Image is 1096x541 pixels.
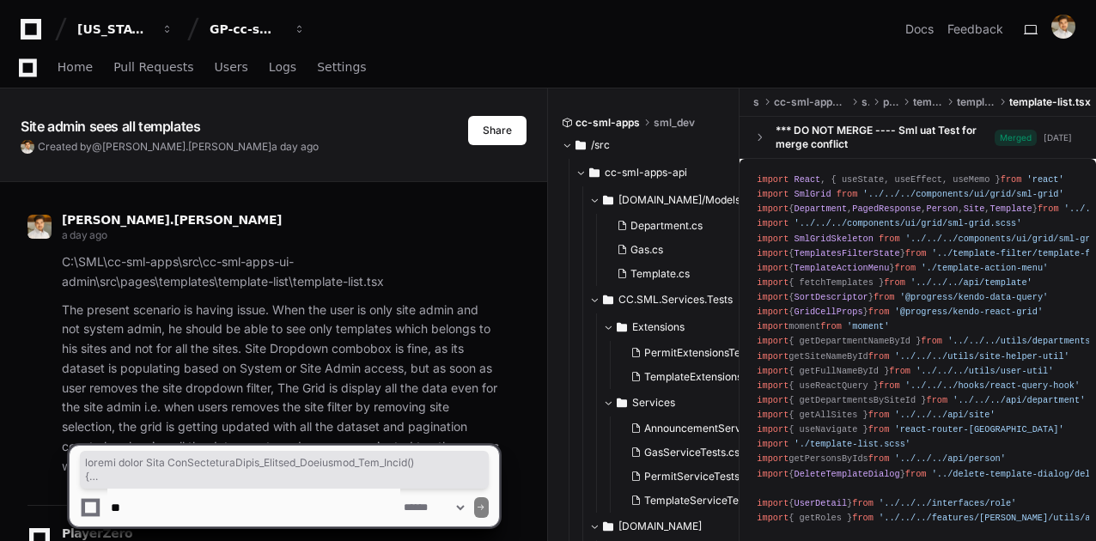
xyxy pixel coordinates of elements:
span: PermitExtensionsTests.cs [644,346,768,360]
span: CC.SML.Services.Tests [618,293,733,307]
button: PermitExtensionsTests.cs [624,341,771,365]
a: Pull Requests [113,48,193,88]
span: a day ago [271,140,319,153]
a: Home [58,48,93,88]
p: The present scenario is having issue. When the user is only site admin and not system admin, he s... [62,301,499,477]
span: [PERSON_NAME].[PERSON_NAME] [102,140,271,153]
span: './template-action-menu' [921,263,1048,273]
span: import [757,366,789,376]
a: Docs [905,21,934,38]
span: SmlGridSkeleton [794,234,873,244]
svg: Directory [617,392,627,413]
span: 'react' [1027,174,1064,185]
img: avatar [27,215,52,239]
span: '@progress/kendo-data-query' [900,292,1049,302]
span: from [837,189,858,199]
span: Template [989,204,1032,214]
span: from [926,395,947,405]
span: SmlGrid [794,189,831,199]
svg: Directory [589,162,600,183]
span: from [868,307,890,317]
span: '../../../hooks/react-query-hook' [905,380,1080,391]
span: Extensions [632,320,685,334]
a: Settings [317,48,366,88]
span: '../../../utils/user-util' [916,366,1053,376]
span: from [884,277,905,288]
iframe: Open customer support [1041,484,1087,531]
span: Home [58,62,93,72]
span: from [1001,174,1022,185]
span: PagedResponse [852,204,921,214]
span: loremi dolor Sita ConSecteturaDipis_Elitsed_Doeiusmod_Tem_Incid() { utl etdolorem = ali Enim<Admi... [85,456,484,483]
span: import [757,248,789,258]
span: import [757,189,789,199]
span: import [757,277,789,288]
span: TemplatesFilterState [794,248,899,258]
span: TemplateActionMenu [794,263,889,273]
span: [DOMAIN_NAME]/Models [618,193,740,207]
span: pages [883,95,900,109]
p: C:\SML\cc-sml-apps\src\cc-sml-apps-ui-admin\src\pages\templates\template-list\template-list.tsx [62,252,499,292]
span: from [868,351,890,362]
button: Department.cs [610,214,744,238]
span: src [753,95,760,109]
span: Gas.cs [630,243,663,257]
div: [US_STATE] Pacific [77,21,151,38]
div: GP-cc-sml-apps [210,21,283,38]
a: Users [215,48,248,88]
span: from [1038,204,1059,214]
span: from [874,292,895,302]
span: import [757,307,789,317]
button: GP-cc-sml-apps [203,14,313,45]
span: TemplateExtensionsTests.cs [644,370,781,384]
button: /src [562,131,727,159]
span: Department.cs [630,219,703,233]
span: Created by [38,140,319,154]
button: [DOMAIN_NAME]/Models [589,186,754,214]
span: Settings [317,62,366,72]
span: import [757,234,789,244]
span: from [879,234,900,244]
span: SortDescriptor [794,292,868,302]
span: '../../../api/site' [895,410,996,420]
span: template-list [957,95,996,109]
a: Logs [269,48,296,88]
span: '../../../components/ui/grid/sml-grid' [863,189,1064,199]
span: Site [964,204,985,214]
span: import [757,410,789,420]
span: '../../../utils/site-helper-util' [895,351,1069,362]
span: import [757,204,789,214]
button: Gas.cs [610,238,744,262]
span: /src [591,138,610,152]
span: from [895,263,916,273]
svg: Directory [603,289,613,310]
span: Department [794,204,847,214]
span: src [862,95,868,109]
span: import [757,380,789,391]
app-text-character-animate: Site admin sees all templates [21,118,200,135]
span: import [757,351,789,362]
button: [US_STATE] Pacific [70,14,180,45]
div: *** DO NOT MERGE ---- Sml uat Test for merge conflict [776,124,995,151]
button: Services [603,389,768,416]
img: avatar [1051,15,1075,39]
span: Services [632,396,675,410]
span: Merged [995,130,1037,146]
span: from [905,248,927,258]
span: from [889,366,910,376]
span: a day ago [62,228,107,241]
button: TemplateExtensionsTests.cs [624,365,771,389]
button: CC.SML.Services.Tests [589,286,754,313]
span: import [757,174,789,185]
span: '../../../api/template' [910,277,1032,288]
span: Pull Requests [113,62,193,72]
span: 'moment' [847,321,889,331]
span: from [921,336,942,346]
span: templates [913,95,942,109]
svg: Directory [603,190,613,210]
span: cc-sml-apps-ui-admin [774,95,848,109]
span: import [757,218,789,228]
button: cc-sml-apps-api [575,159,740,186]
span: React [794,174,820,185]
span: Person [927,204,959,214]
